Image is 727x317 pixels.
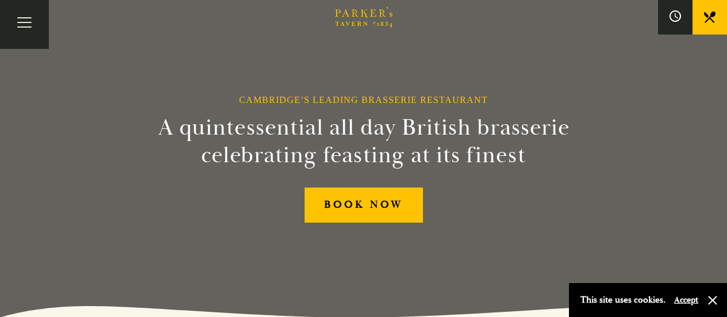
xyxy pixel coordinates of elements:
[239,94,488,105] h1: Cambridge’s Leading Brasserie Restaurant
[674,295,698,305] button: Accept
[707,295,718,306] button: Close and accept
[102,114,626,169] h2: A quintessential all day British brasserie celebrating feasting at its finest
[580,292,666,308] p: This site uses cookies.
[305,188,423,223] a: BOOK NOW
